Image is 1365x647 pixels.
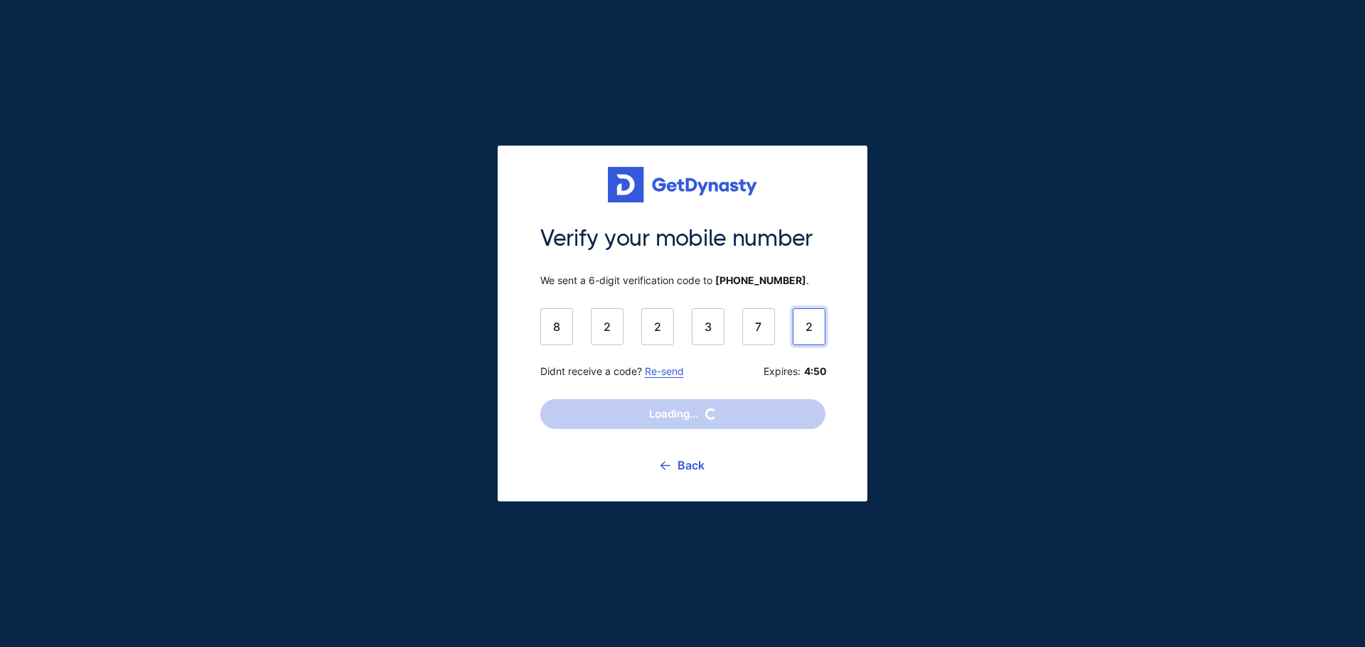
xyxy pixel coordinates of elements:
a: Back [660,447,705,483]
span: Expires: [764,365,825,378]
span: Verify your mobile number [540,224,825,254]
b: 4:50 [804,365,825,378]
span: We sent a 6-digit verification code to . [540,274,825,287]
span: Didnt receive a code? [540,365,684,378]
img: Get started for free with Dynasty Trust Company [608,167,757,202]
img: go back icon [660,461,670,470]
b: [PHONE_NUMBER] [715,274,806,286]
a: Re-send [645,365,684,377]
